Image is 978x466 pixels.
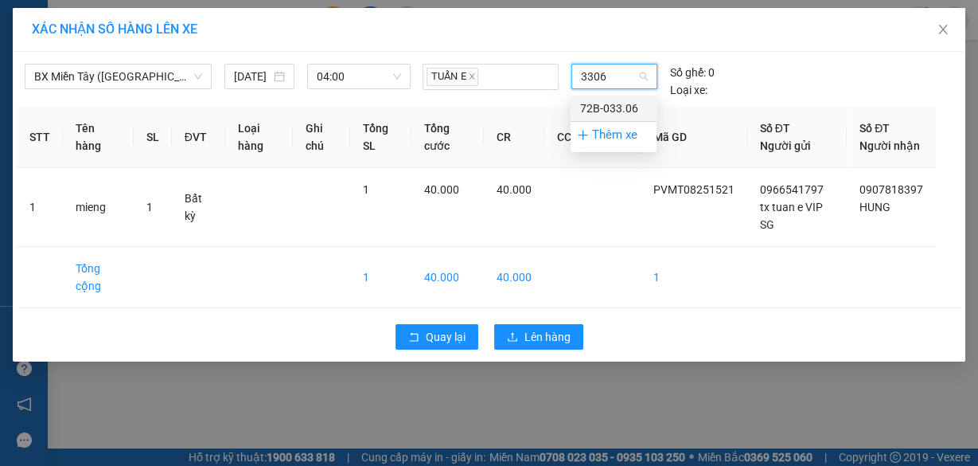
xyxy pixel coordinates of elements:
[571,121,657,149] div: Thêm xe
[14,14,125,52] div: PV Miền Tây
[468,72,476,80] span: close
[293,107,350,168] th: Ghi chú
[350,247,411,308] td: 1
[577,129,589,141] span: plus
[484,107,544,168] th: CR
[17,168,63,247] td: 1
[408,331,419,344] span: rollback
[494,324,583,350] button: uploadLên hàng
[484,247,544,308] td: 40.000
[411,107,484,168] th: Tổng cước
[497,183,532,196] span: 40.000
[34,65,202,88] span: BX Miền Tây (Hàng Ngoài)
[136,102,159,119] span: DĐ:
[32,22,197,37] span: XÁC NHẬN SỐ HÀNG LÊN XE
[234,68,271,85] input: 13/08/2025
[641,107,747,168] th: Mã GD
[427,68,478,86] span: TUẤN E
[17,107,63,168] th: STT
[395,324,478,350] button: rollbackQuay lại
[937,23,949,36] span: close
[14,112,125,151] div: 0983030373 Thanh TBinh
[760,122,790,135] span: Số ĐT
[859,183,923,196] span: 0907818397
[172,168,225,247] td: Bất kỳ
[507,331,518,344] span: upload
[859,201,890,213] span: HUNG
[136,71,273,93] div: 0907818397
[14,15,38,32] span: Gửi:
[921,8,965,53] button: Close
[426,328,466,346] span: Quay lại
[424,183,459,196] span: 40.000
[63,168,134,247] td: mieng
[363,183,369,196] span: 1
[641,247,747,308] td: 1
[136,52,273,71] div: HUNG
[653,183,734,196] span: PVMT08251521
[524,328,571,346] span: Lên hàng
[14,52,125,90] div: tx tuan e VIP SG
[859,122,890,135] span: Số ĐT
[317,65,401,88] span: 04:00
[14,90,125,112] div: 0966541797
[544,107,584,168] th: CC
[760,183,824,196] span: 0966541797
[159,93,259,121] span: eo ong tu
[411,247,484,308] td: 40.000
[350,107,411,168] th: Tổng SL
[172,107,225,168] th: ĐVT
[670,64,706,81] span: Số ghế:
[136,14,273,52] div: HANG NGOAI
[63,107,134,168] th: Tên hàng
[225,107,293,168] th: Loại hàng
[146,201,153,213] span: 1
[760,201,823,231] span: tx tuan e VIP SG
[859,139,920,152] span: Người nhận
[136,15,174,32] span: Nhận:
[670,64,715,81] div: 0
[63,247,134,308] td: Tổng cộng
[670,81,707,99] span: Loại xe:
[134,107,172,168] th: SL
[571,96,657,121] div: 72B-033.06
[580,100,647,117] div: 72B-033.06
[760,139,811,152] span: Người gửi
